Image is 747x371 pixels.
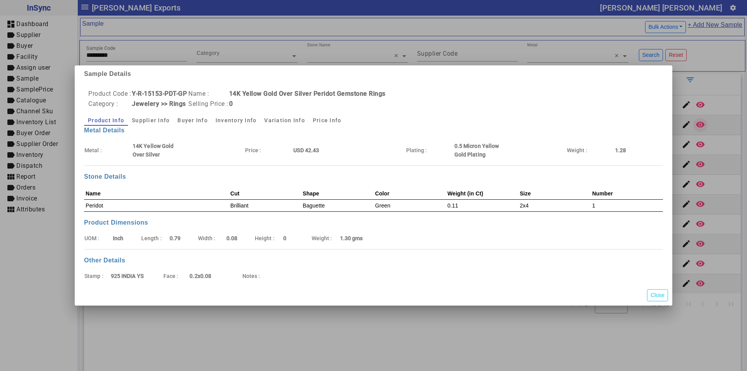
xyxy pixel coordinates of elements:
td: Selling Price : [188,99,229,109]
b: Metal Details [84,127,124,134]
span: Buyer Info [177,118,208,123]
b: 0.08 [226,235,237,241]
b: 0.2x0.08 [189,273,211,279]
th: Weight (in Ct) [446,188,518,200]
td: Metal : [84,141,132,159]
b: Product Dimensions [84,219,148,226]
td: 2x4 [518,200,591,212]
td: Notes : [242,271,268,281]
td: Length : [141,234,169,243]
b: Jewelery >> Rings [132,100,186,107]
b: Y-R-15153-PDT-GP [132,90,187,97]
td: Weight : [566,141,615,159]
td: Peridot [84,200,229,212]
b: 0 [229,100,233,107]
td: 1 [591,200,663,212]
td: Brilliant [229,200,301,212]
b: 1.28 [615,147,626,153]
td: Green [373,200,446,212]
b: Sample Details [84,70,131,77]
b: 0.79 [170,235,181,241]
b: 1.30 gms [340,235,363,241]
td: Category : [88,99,132,109]
b: 0.5 Micron Yellow Gold Plating [454,143,499,158]
td: Weight : [311,234,340,243]
span: Product Info [88,118,124,123]
b: 14K Yellow Gold Over Silver Peridot Gemstone Rings [229,90,386,97]
b: 14K Yellow Gold Over Silver [133,143,174,158]
b: 0 [283,235,286,241]
b: Stone Details [84,173,126,180]
b: 925 INDIA YS [111,273,144,279]
button: Close [647,289,668,301]
td: Stamp : [84,271,110,281]
th: Color [373,188,446,200]
td: Name : [188,89,229,99]
span: Variation Info [264,118,305,123]
th: Shape [301,188,373,200]
b: USD 42.43 [293,147,319,153]
td: Product Code : [88,89,132,99]
th: Cut [229,188,301,200]
td: UOM : [84,234,112,243]
th: Size [518,188,591,200]
b: Inch [113,235,123,241]
th: Number [591,188,663,200]
td: Width : [198,234,226,243]
td: 0.11 [446,200,518,212]
b: Other Details [84,257,125,264]
td: Height : [254,234,283,243]
td: Face : [163,271,189,281]
span: Price Info [313,118,342,123]
td: Plating : [406,141,454,159]
td: Price : [245,141,293,159]
span: Inventory Info [216,118,257,123]
span: Supplier Info [132,118,170,123]
th: Name [84,188,229,200]
td: Baguette [301,200,373,212]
